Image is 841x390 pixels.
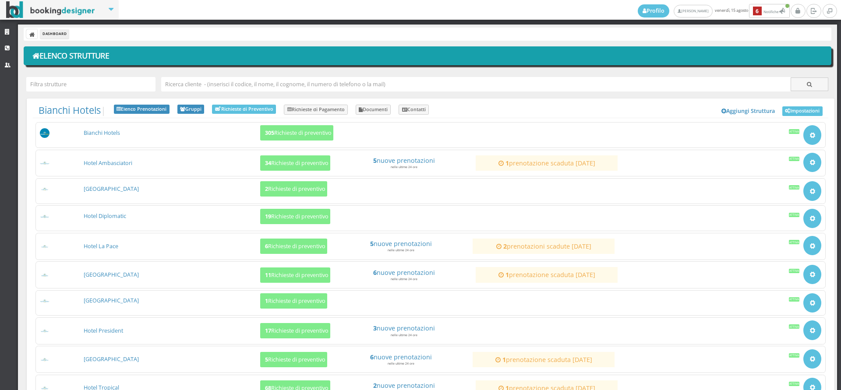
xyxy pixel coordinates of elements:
strong: 3 [373,324,377,332]
a: Gruppi [177,105,205,114]
button: 1Richieste di preventivo [260,293,327,309]
button: 2Richieste di preventivo [260,181,327,197]
button: 5Richieste di preventivo [260,352,327,367]
div: Attiva [789,269,800,273]
img: ea773b7e7d3611ed9c9d0608f5526cb6_max100.png [40,358,50,362]
h4: prenotazione scaduta [DATE] [480,159,614,167]
a: Elenco Prenotazioni [114,105,170,114]
img: BookingDesigner.com [6,1,95,18]
img: a22403af7d3611ed9c9d0608f5526cb6_max100.png [40,161,50,165]
button: 19Richieste di preventivo [260,209,330,224]
a: Bianchi Hotels [84,129,120,137]
small: nelle ultime 24 ore [391,277,417,281]
div: Attiva [789,324,800,329]
h1: Elenco Strutture [30,49,826,63]
h4: nuove prenotazioni [337,269,471,276]
b: 2 [265,185,268,193]
img: c3084f9b7d3611ed9c9d0608f5526cb6_max100.png [40,245,50,249]
strong: 1 [505,271,509,279]
a: Hotel President [84,327,123,334]
img: c99f326e7d3611ed9c9d0608f5526cb6_max100.png [40,273,50,277]
small: nelle ultime 24 ore [391,165,417,169]
img: f1a57c167d3611ed9c9d0608f5526cb6_max100.png [40,386,50,390]
div: Attiva [789,240,800,244]
img: b34dc2487d3611ed9c9d0608f5526cb6_max100.png [40,187,50,191]
img: da2a24d07d3611ed9c9d0608f5526cb6_max100.png [40,329,50,333]
a: Profilo [638,4,669,18]
small: nelle ultime 24 ore [388,362,414,365]
button: 6Richieste di preventivo [260,239,327,254]
small: nelle ultime 24 ore [391,333,417,337]
strong: 5 [373,156,377,165]
input: Ricerca cliente - (inserisci il codice, il nome, il cognome, il numero di telefono o la mail) [161,77,791,91]
h5: Richieste di preventivo [262,356,325,363]
img: 56a3b5230dfa11eeb8a602419b1953d8_max100.png [40,128,50,138]
strong: 1 [505,159,509,167]
b: 34 [265,159,271,167]
small: nelle ultime 24 ore [388,248,414,252]
b: 19 [265,213,271,220]
span: venerdì, 15 agosto [638,4,791,18]
h5: Richieste di preventivo [262,213,329,220]
a: Aggiungi Struttura [717,105,780,118]
strong: 6 [373,268,377,277]
b: 11 [265,271,271,279]
a: Hotel Diplomatic [84,212,126,220]
b: 6 [265,242,268,250]
a: [GEOGRAPHIC_DATA] [84,297,139,304]
a: 1prenotazione scaduta [DATE] [480,159,614,167]
button: 11Richieste di preventivo [260,267,330,283]
a: 2prenotazioni scadute [DATE] [477,242,611,250]
a: 6nuove prenotazioni [337,269,471,276]
h5: Richieste di preventivo [262,130,332,136]
a: Richieste di Pagamento [284,105,348,115]
h5: Richieste di preventivo [262,272,329,278]
h5: Richieste di preventivo [262,298,325,304]
strong: 2 [373,381,377,390]
h5: Richieste di preventivo [262,327,329,334]
a: [GEOGRAPHIC_DATA] [84,271,139,278]
a: 1prenotazione scaduta [DATE] [480,271,614,278]
a: 3nuove prenotazioni [337,324,471,332]
strong: 2 [503,242,507,250]
button: 305Richieste di preventivo [260,125,333,141]
h4: nuove prenotazioni [337,324,471,332]
li: Dashboard [40,29,69,39]
h5: Richieste di preventivo [262,186,325,192]
h4: nuove prenotazioni [337,382,471,389]
a: 1prenotazione scaduta [DATE] [477,356,611,363]
h4: prenotazioni scadute [DATE] [477,242,611,250]
button: 17Richieste di preventivo [260,323,330,338]
h4: nuove prenotazioni [334,353,468,361]
strong: 6 [370,353,374,361]
a: Hotel Ambasciatori [84,159,132,167]
div: Attiva [789,185,800,190]
b: 1 [265,297,268,305]
div: Attiva [789,129,800,134]
a: [GEOGRAPHIC_DATA] [84,355,139,363]
div: Attiva [789,297,800,302]
input: Filtra strutture [26,77,155,91]
a: 6nuove prenotazioni [334,353,468,361]
h4: prenotazione scaduta [DATE] [480,271,614,278]
strong: 5 [370,239,374,248]
button: 6Notifiche [749,4,790,18]
div: Attiva [789,353,800,358]
a: Impostazioni [782,106,823,116]
div: Attiva [789,157,800,161]
img: d1a594307d3611ed9c9d0608f5526cb6_max100.png [40,299,50,303]
a: [PERSON_NAME] [674,5,713,18]
button: 34Richieste di preventivo [260,155,330,171]
a: 5nuove prenotazioni [337,157,471,164]
a: [GEOGRAPHIC_DATA] [84,185,139,193]
b: 17 [265,327,271,334]
img: baa77dbb7d3611ed9c9d0608f5526cb6_max100.png [40,214,50,218]
span: | [39,105,106,116]
b: 6 [753,7,762,16]
h5: Richieste di preventivo [262,160,329,166]
strong: 1 [502,355,506,364]
a: Contatti [399,105,429,115]
b: 5 [265,356,268,363]
div: Attiva [789,382,800,386]
h4: nuove prenotazioni [334,240,468,247]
